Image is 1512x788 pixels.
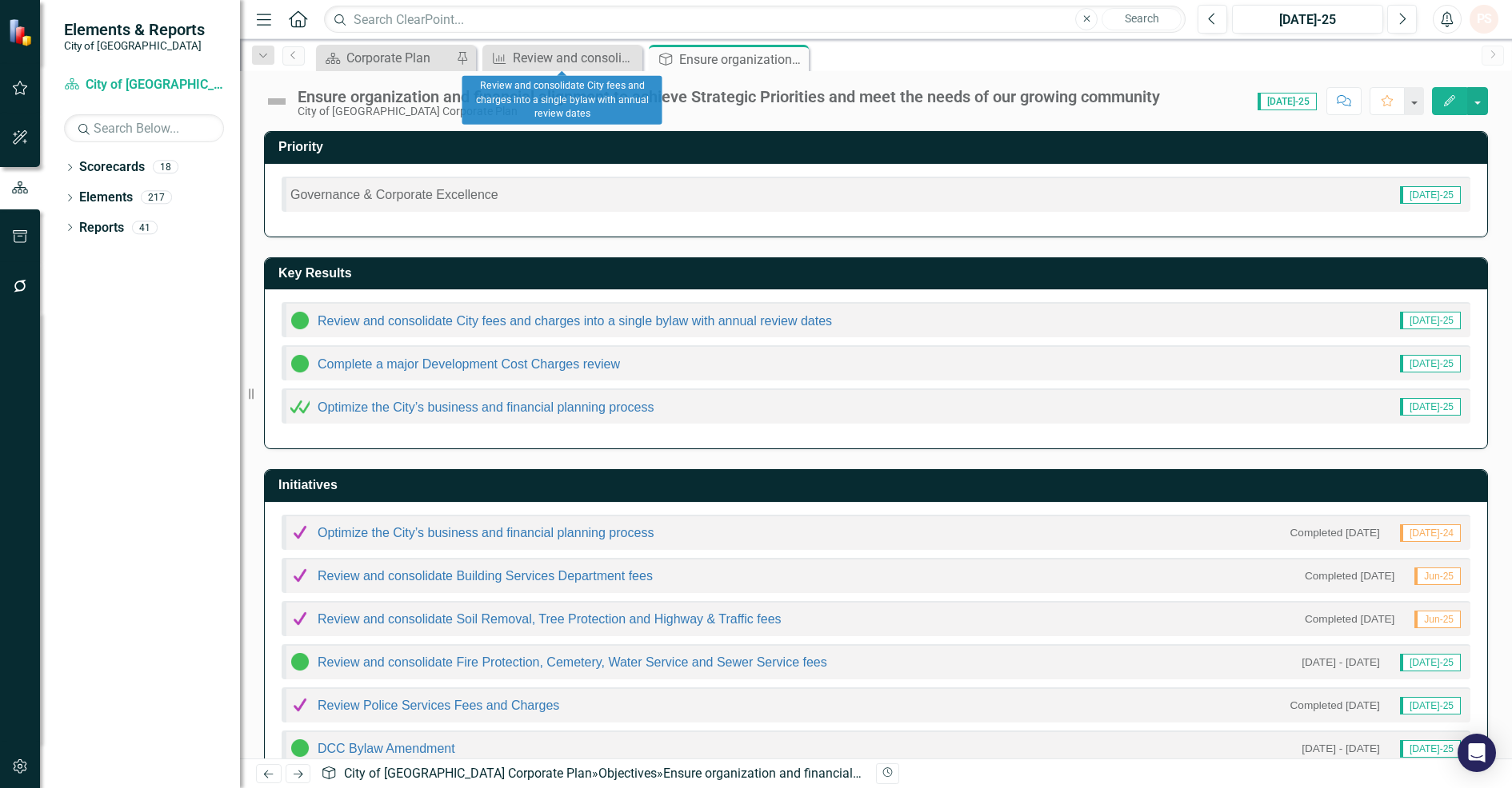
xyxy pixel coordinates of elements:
a: Optimize the City’s business and financial planning process [318,526,654,539]
a: City of [GEOGRAPHIC_DATA] Corporate Plan [344,766,592,781]
a: Elements [79,189,133,207]
input: Search Below... [64,114,224,142]
small: Completed [DATE] [1290,698,1380,713]
span: Search [1125,12,1159,25]
small: City of [GEOGRAPHIC_DATA] [64,39,205,52]
h3: Priority [278,140,1479,154]
img: In Progress [290,354,310,373]
div: Corporate Plan [346,48,452,68]
img: Complete [290,609,310,628]
span: [DATE]-25 [1400,654,1461,671]
div: 18 [153,161,178,174]
h3: Key Results [278,266,1479,281]
a: Review and consolidate City fees and charges into a single bylaw with annual review dates [486,48,638,68]
small: [DATE] - [DATE] [1302,655,1380,670]
span: [DATE]-25 [1400,186,1461,204]
img: In Progress [290,311,310,330]
a: DCC Bylaw Amendment [318,742,455,755]
img: Met [290,397,310,416]
span: [DATE]-24 [1400,524,1461,542]
a: Review and consolidate Building Services Department fees [318,569,653,583]
span: [DATE]-25 [1400,740,1461,758]
span: [DATE]-25 [1258,93,1317,110]
div: Review and consolidate City fees and charges into a single bylaw with annual review dates [513,48,638,68]
span: Elements & Reports [64,20,205,39]
span: [DATE]-25 [1400,312,1461,329]
span: [DATE]-25 [1400,398,1461,416]
a: Review and consolidate Soil Removal, Tree Protection and Highway & Traffic fees [318,612,782,626]
img: ClearPoint Strategy [8,18,36,46]
a: Review Police Services Fees and Charges [318,698,559,712]
small: [DATE] - [DATE] [1302,741,1380,756]
input: Search ClearPoint... [324,6,1186,34]
div: Ensure organization and financial alignment to achieve Strategic Priorities and meet the needs of... [663,766,1346,781]
small: Completed [DATE] [1305,568,1394,583]
div: Open Intercom Messenger [1458,734,1496,772]
a: Objectives [598,766,657,781]
a: Corporate Plan [320,48,452,68]
img: In Progress [290,738,310,758]
span: Jun-25 [1414,567,1461,585]
a: City of [GEOGRAPHIC_DATA] Corporate Plan [64,76,224,94]
a: Review and consolidate City fees and charges into a single bylaw with annual review dates [318,314,832,328]
div: 217 [141,191,172,205]
h3: Initiatives [278,478,1479,492]
img: In Progress [290,652,310,671]
div: 41 [132,221,158,234]
img: Complete [290,566,310,585]
div: Review and consolidate City fees and charges into a single bylaw with annual review dates [462,76,662,125]
a: Review and consolidate Fire Protection, Cemetery, Water Service and Sewer Service fees [318,655,827,669]
img: Complete [290,523,310,542]
span: [DATE]-25 [1400,355,1461,372]
div: Ensure organization and financial alignment to achieve Strategic Priorities and meet the needs of... [298,88,1160,105]
img: Complete [290,695,310,714]
span: Governance & Corporate Excellence [290,188,498,201]
a: Scorecards [79,158,145,177]
small: Completed [DATE] [1290,525,1380,540]
a: Reports [79,219,124,237]
button: PS [1470,5,1498,34]
div: [DATE]-25 [1238,10,1378,30]
div: Ensure organization and financial alignment to achieve Strategic Priorities and meet the needs of... [679,50,805,70]
a: Optimize the City’s business and financial planning process [318,400,654,414]
a: Complete a major Development Cost Charges review [318,357,620,371]
button: [DATE]-25 [1232,5,1383,34]
button: Search [1102,8,1182,30]
span: [DATE]-25 [1400,697,1461,714]
div: City of [GEOGRAPHIC_DATA] Corporate Plan [298,105,1160,117]
span: Jun-25 [1414,611,1461,628]
small: Completed [DATE] [1305,611,1394,627]
img: Not Defined [264,89,290,114]
div: » » [321,765,864,783]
